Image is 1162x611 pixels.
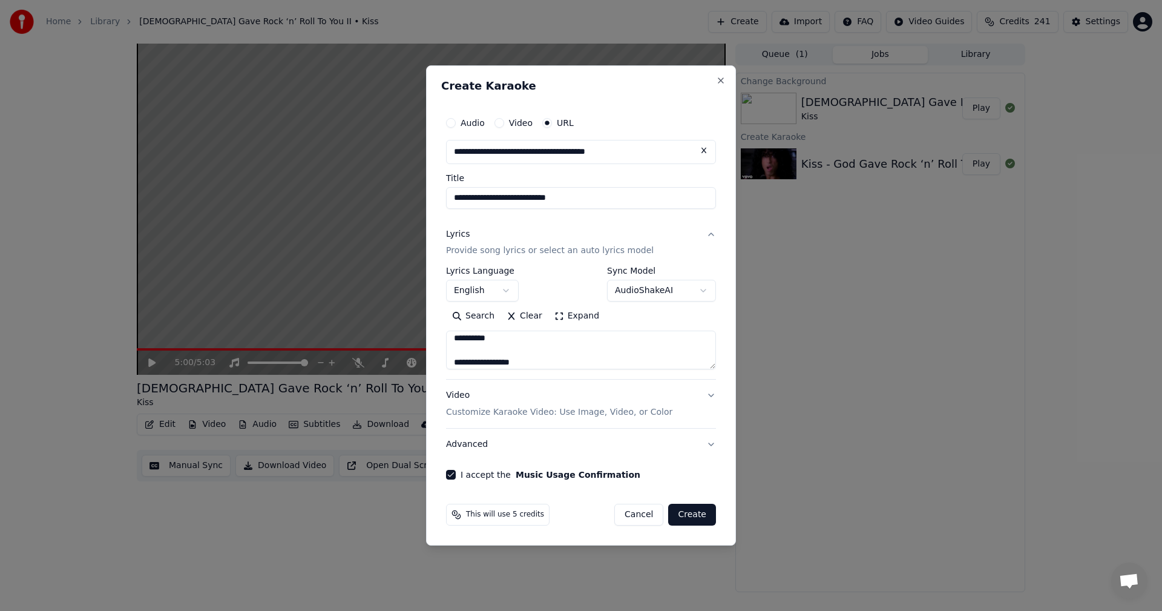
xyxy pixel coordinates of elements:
[446,267,519,276] label: Lyrics Language
[446,219,716,267] button: LyricsProvide song lyrics or select an auto lyrics model
[446,390,672,419] div: Video
[461,471,640,479] label: I accept the
[557,119,574,127] label: URL
[446,267,716,380] div: LyricsProvide song lyrics or select an auto lyrics model
[446,380,716,429] button: VideoCustomize Karaoke Video: Use Image, Video, or Color
[614,504,663,526] button: Cancel
[668,504,716,526] button: Create
[441,81,721,91] h2: Create Karaoke
[446,174,716,182] label: Title
[461,119,485,127] label: Audio
[501,307,548,326] button: Clear
[509,119,533,127] label: Video
[446,307,501,326] button: Search
[466,510,544,520] span: This will use 5 credits
[548,307,605,326] button: Expand
[446,228,470,240] div: Lyrics
[446,406,672,418] p: Customize Karaoke Video: Use Image, Video, or Color
[516,471,640,479] button: I accept the
[607,267,716,276] label: Sync Model
[446,429,716,460] button: Advanced
[446,245,654,257] p: Provide song lyrics or select an auto lyrics model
